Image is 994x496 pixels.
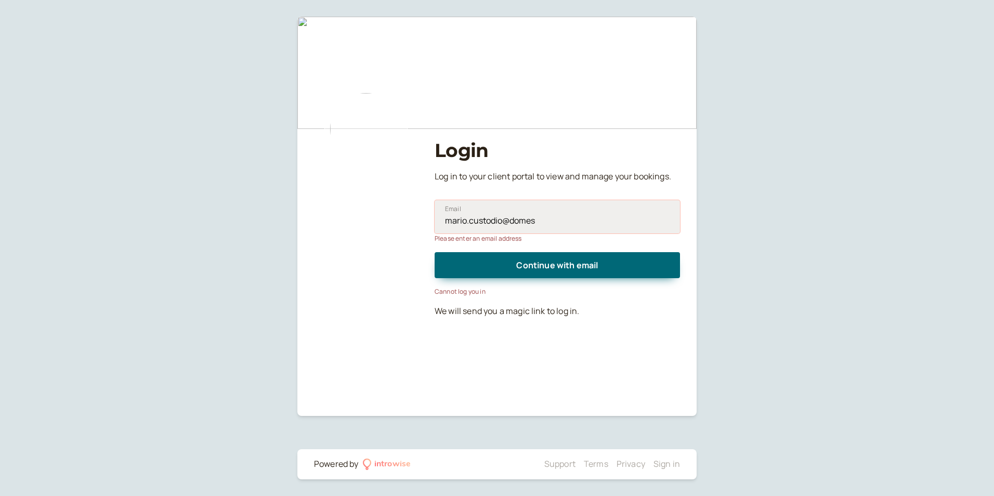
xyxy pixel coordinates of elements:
a: Sign in [653,458,680,469]
div: Powered by [314,458,359,471]
a: Privacy [617,458,645,469]
input: Email [435,200,680,233]
span: Email [445,204,461,214]
span: Continue with email [516,259,598,271]
div: Cannot log you in [435,286,680,296]
h1: Login [435,139,680,162]
div: introwise [374,458,411,471]
p: Log in to your client portal to view and manage your bookings. [435,170,680,184]
p: We will send you a magic link to log in. [435,305,680,318]
div: Please enter an email address [435,233,680,243]
a: Terms [584,458,608,469]
button: Continue with email [435,252,680,278]
a: Support [544,458,576,469]
a: introwise [363,458,411,471]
